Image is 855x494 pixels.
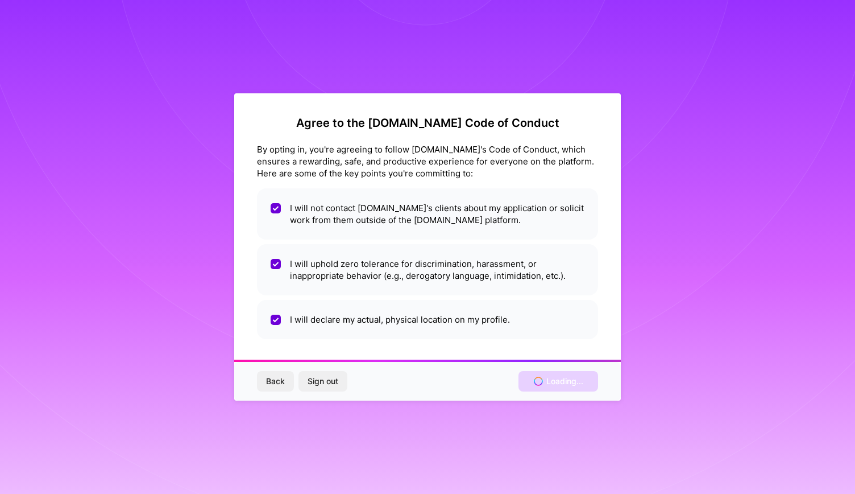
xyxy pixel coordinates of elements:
li: I will declare my actual, physical location on my profile. [257,300,598,339]
h2: Agree to the [DOMAIN_NAME] Code of Conduct [257,116,598,130]
span: Back [266,376,285,387]
button: Back [257,371,294,392]
button: Sign out [298,371,347,392]
li: I will uphold zero tolerance for discrimination, harassment, or inappropriate behavior (e.g., der... [257,244,598,295]
div: By opting in, you're agreeing to follow [DOMAIN_NAME]'s Code of Conduct, which ensures a rewardin... [257,143,598,179]
li: I will not contact [DOMAIN_NAME]'s clients about my application or solicit work from them outside... [257,188,598,240]
span: Sign out [308,376,338,387]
